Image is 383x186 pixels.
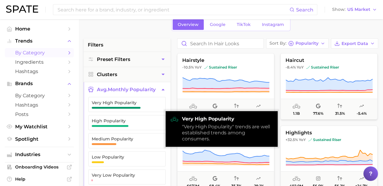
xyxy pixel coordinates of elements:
[280,53,378,120] button: haircut-8.4% YoYsustained risersustained riser1.1b77.6%31.5%-5.4%
[257,19,289,30] a: Instagram
[5,48,74,57] a: by Category
[88,41,103,49] span: filters
[281,58,377,63] span: haircut
[293,111,300,116] span: 1.1b
[5,57,74,67] a: Ingredients
[347,8,370,11] span: US Market
[359,175,364,182] span: popularity predicted growth: Very Likely
[286,137,298,142] span: +32.5%
[189,175,197,182] span: average monthly popularity: Very High Popularity
[178,22,199,27] span: Overview
[234,103,239,110] span: popularity convergence: Very Low Convergence
[213,103,217,110] span: popularity share: Google
[15,38,64,44] span: Trends
[256,175,261,182] span: popularity predicted growth: Uncertain
[359,103,364,110] span: popularity predicted growth: Very Unlikely
[337,175,342,182] span: popularity convergence: Medium Convergence
[204,66,208,69] img: sustained riser
[332,8,345,11] span: Show
[296,7,313,13] span: Search
[266,38,329,49] button: Sort ByPopularity
[299,137,306,142] span: YoY
[232,19,256,30] a: TikTok
[92,173,153,178] span: Very Low Popularity
[97,87,156,92] span: monthly popularity
[297,65,304,70] span: YoY
[234,175,239,182] span: popularity convergence: Low Convergence
[5,110,74,119] a: Posts
[195,65,202,70] span: YoY
[308,137,341,142] span: sustained riser
[331,38,378,49] button: Export Data
[15,59,64,65] span: Ingredients
[308,138,312,142] img: sustained riser
[15,176,64,182] span: Help
[177,39,263,48] input: Search in hair looks
[5,122,74,131] a: My Watchlist
[84,82,170,97] button: avg.monthly popularity
[269,42,286,45] span: Sort By
[97,87,108,92] abbr: average
[313,111,323,116] span: 77.6%
[337,103,342,110] span: popularity convergence: Low Convergence
[342,41,368,46] span: Export Data
[316,175,321,182] span: popularity share: Instagram
[92,118,153,123] span: High Popularity
[316,103,321,110] span: popularity share: Google
[335,111,345,116] span: 31.5%
[204,65,237,70] span: sustained riser
[205,19,231,30] a: Google
[5,91,74,100] a: by Category
[306,65,339,70] span: sustained riser
[15,50,64,56] span: by Category
[92,100,153,105] span: Very High Popularity
[92,136,153,141] span: Medium Popularity
[177,53,274,120] button: hairstyle-10.5% YoYsustained risersustained riser1.3b57.3%19.5%-26.0%
[5,24,74,34] a: Home
[15,152,64,157] span: Industries
[189,103,197,110] span: average monthly popularity: Very High Popularity
[286,65,296,69] span: -8.4%
[292,175,300,182] span: average monthly popularity: Very High Popularity
[15,69,64,74] span: Hashtags
[5,37,74,46] button: Trends
[84,52,170,67] button: Preset Filters
[177,58,274,63] span: hairstyle
[182,65,194,69] span: -10.5%
[97,72,117,77] span: Clusters
[15,124,64,130] span: My Watchlist
[281,130,377,136] span: highlights
[306,66,310,69] img: sustained riser
[237,22,251,27] span: TikTok
[5,67,74,76] a: Hashtags
[15,164,64,170] span: Onboarding Videos
[15,102,64,108] span: Hashtags
[5,100,74,110] a: Hashtags
[15,136,64,142] span: Spotlight
[5,150,74,159] button: Industries
[5,162,74,172] a: Onboarding Videos
[210,22,226,27] span: Google
[262,22,284,27] span: Instagram
[6,5,38,13] img: SPATE
[97,56,130,62] span: Preset Filters
[182,124,273,142] div: "Very High Popularity" trends are well established trends among consumers.
[15,26,64,32] span: Home
[57,5,289,15] input: Search here for a brand, industry, or ingredient
[5,175,74,184] a: Help
[256,103,261,110] span: popularity predicted growth: Uncertain
[173,19,204,30] a: Overview
[292,103,300,110] span: average monthly popularity: Very High Popularity
[15,111,64,117] span: Posts
[5,79,74,88] button: Brands
[92,155,153,159] span: Low Popularity
[213,175,217,182] span: popularity share: Google
[15,81,64,86] span: Brands
[182,116,273,122] strong: Very High Popularity
[15,93,64,98] span: by Category
[5,134,74,144] a: Spotlight
[357,111,367,116] span: -5.4%
[84,67,170,82] button: Clusters
[331,6,378,14] button: ShowUS Market
[296,42,319,45] span: Popularity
